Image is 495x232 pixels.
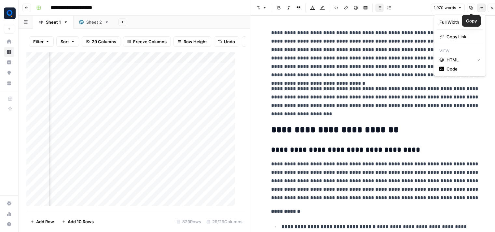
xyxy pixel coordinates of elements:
[184,38,207,45] span: Row Height
[82,36,120,47] button: 29 Columns
[86,19,102,25] div: Sheet 2
[4,36,14,47] a: Home
[431,4,465,12] button: 1,970 words
[4,209,14,219] a: Usage
[92,38,116,45] span: 29 Columns
[447,57,472,63] span: HTML
[4,68,14,78] a: Opportunities
[68,218,94,225] span: Add 10 Rows
[434,5,456,11] span: 1,970 words
[74,16,115,29] a: Sheet 2
[4,219,14,229] button: Help + Support
[58,216,98,227] button: Add 10 Rows
[4,47,14,57] a: Browse
[4,78,14,88] a: Your Data
[447,33,478,40] span: Copy Link
[4,7,16,19] img: Qubit - SEO Logo
[61,38,69,45] span: Sort
[174,216,204,227] div: 829 Rows
[46,19,61,25] div: Sheet 1
[447,66,478,72] span: Code
[204,216,245,227] div: 29/29 Columns
[4,198,14,209] a: Settings
[437,47,483,55] p: View
[173,36,211,47] button: Row Height
[26,216,58,227] button: Add Row
[123,36,171,47] button: Freeze Columns
[33,38,44,45] span: Filter
[33,16,74,29] a: Sheet 1
[4,57,14,68] a: Insights
[36,218,54,225] span: Add Row
[56,36,79,47] button: Sort
[133,38,167,45] span: Freeze Columns
[439,19,470,25] div: Full Width
[214,36,239,47] button: Undo
[29,36,54,47] button: Filter
[224,38,235,45] span: Undo
[4,5,14,21] button: Workspace: Qubit - SEO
